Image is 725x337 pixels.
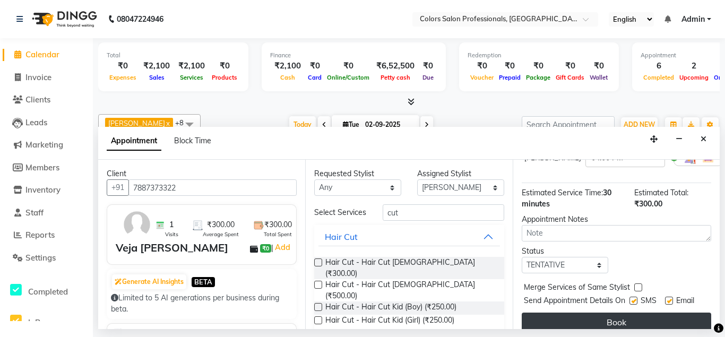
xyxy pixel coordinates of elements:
[587,60,610,72] div: ₹0
[3,49,90,61] a: Calendar
[553,60,587,72] div: ₹0
[496,74,523,81] span: Prepaid
[378,74,413,81] span: Petty cash
[634,199,662,209] span: ₹300.00
[524,295,625,308] span: Send Appointment Details On
[271,241,292,254] span: |
[209,74,240,81] span: Products
[3,139,90,151] a: Marketing
[28,317,68,327] span: InProgress
[169,219,174,230] span: 1
[641,295,657,308] span: SMS
[25,185,61,195] span: Inventory
[306,207,375,218] div: Select Services
[3,117,90,129] a: Leads
[107,168,297,179] div: Client
[174,60,209,72] div: ₹2,100
[677,74,711,81] span: Upcoming
[146,74,167,81] span: Sales
[621,117,658,132] button: ADD NEW
[524,282,630,295] span: Merge Services of Same Stylist
[696,131,711,148] button: Close
[468,60,496,72] div: ₹0
[270,51,437,60] div: Finance
[676,295,694,308] span: Email
[522,188,603,197] span: Estimated Service Time:
[305,60,324,72] div: ₹0
[107,132,161,151] span: Appointment
[116,240,228,256] div: Veja [PERSON_NAME]
[3,252,90,264] a: Settings
[128,179,297,196] input: Search by Name/Mobile/Email/Code
[25,94,50,105] span: Clients
[108,119,165,127] span: [PERSON_NAME]
[522,246,609,257] div: Status
[25,49,59,59] span: Calendar
[522,116,615,133] input: Search Appointment
[325,257,495,279] span: Hair Cut - Hair Cut [DEMOGRAPHIC_DATA] (₹300.00)
[25,208,44,218] span: Staff
[677,60,711,72] div: 2
[324,74,372,81] span: Online/Custom
[417,168,504,179] div: Assigned Stylist
[3,207,90,219] a: Staff
[264,219,292,230] span: ₹300.00
[25,162,59,172] span: Members
[25,230,55,240] span: Reports
[264,230,292,238] span: Total Spent
[305,74,324,81] span: Card
[273,241,292,254] a: Add
[117,4,163,34] b: 08047224946
[177,74,206,81] span: Services
[325,230,358,243] div: Hair Cut
[107,60,139,72] div: ₹0
[289,116,316,133] span: Today
[203,230,239,238] span: Average Spent
[139,60,174,72] div: ₹2,100
[3,94,90,106] a: Clients
[278,74,298,81] span: Cash
[641,60,677,72] div: 6
[383,204,504,221] input: Search by service name
[624,120,655,128] span: ADD NEW
[522,313,711,332] button: Book
[468,74,496,81] span: Voucher
[420,74,436,81] span: Due
[28,287,68,297] span: Completed
[25,140,63,150] span: Marketing
[270,60,305,72] div: ₹2,100
[362,117,415,133] input: 2025-09-02
[192,277,215,287] span: BETA
[111,292,292,315] div: Limited to 5 AI generations per business during beta.
[165,230,178,238] span: Visits
[496,60,523,72] div: ₹0
[112,274,186,289] button: Generate AI Insights
[122,209,152,240] img: avatar
[325,315,454,328] span: Hair Cut - Hair Cut Kid (Girl) (₹250.00)
[340,120,362,128] span: Tue
[324,60,372,72] div: ₹0
[260,244,271,253] span: ₹0
[634,188,688,197] span: Estimated Total:
[3,72,90,84] a: Invoice
[3,162,90,174] a: Members
[3,229,90,241] a: Reports
[175,118,192,127] span: +8
[468,51,610,60] div: Redemption
[25,72,51,82] span: Invoice
[522,214,711,225] div: Appointment Notes
[523,60,553,72] div: ₹0
[641,74,677,81] span: Completed
[25,253,56,263] span: Settings
[25,117,47,127] span: Leads
[419,60,437,72] div: ₹0
[209,60,240,72] div: ₹0
[107,74,139,81] span: Expenses
[523,74,553,81] span: Package
[325,301,456,315] span: Hair Cut - Hair Cut Kid (Boy) (₹250.00)
[207,219,235,230] span: ₹300.00
[314,168,401,179] div: Requested Stylist
[553,74,587,81] span: Gift Cards
[3,184,90,196] a: Inventory
[174,136,211,145] span: Block Time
